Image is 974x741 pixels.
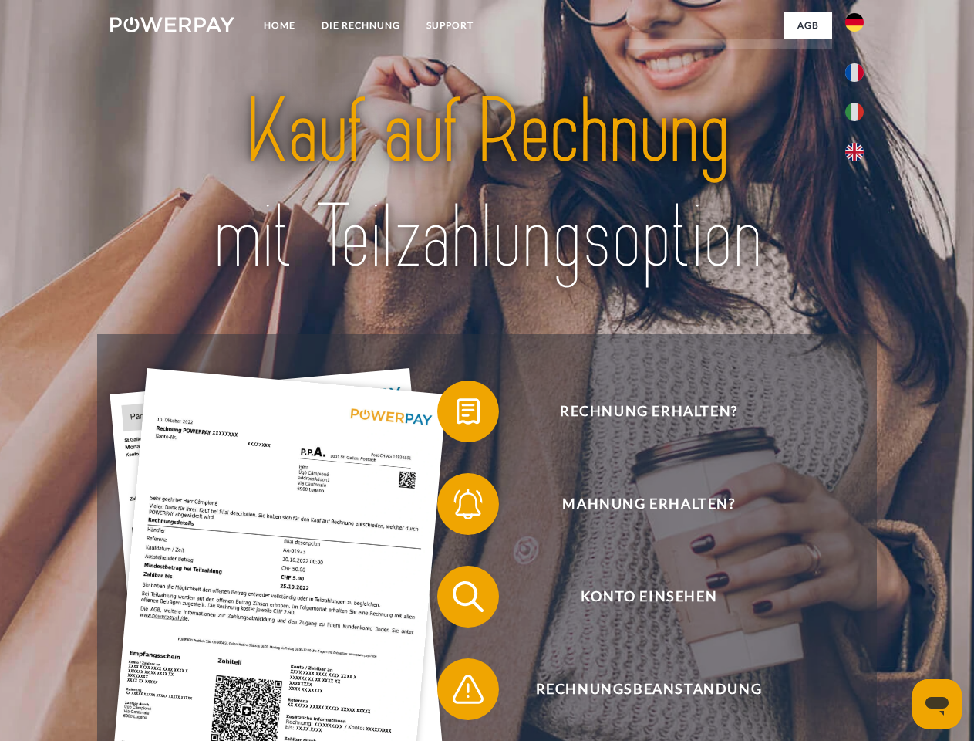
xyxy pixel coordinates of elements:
[845,63,864,82] img: fr
[912,679,962,729] iframe: Schaltfläche zum Öffnen des Messaging-Fensters
[460,566,838,628] span: Konto einsehen
[449,577,487,616] img: qb_search.svg
[460,473,838,535] span: Mahnung erhalten?
[845,103,864,121] img: it
[449,670,487,709] img: qb_warning.svg
[437,566,838,628] button: Konto einsehen
[784,12,832,39] a: agb
[437,658,838,720] button: Rechnungsbeanstandung
[460,658,838,720] span: Rechnungsbeanstandung
[413,12,487,39] a: SUPPORT
[308,12,413,39] a: DIE RECHNUNG
[845,143,864,161] img: en
[147,74,827,296] img: title-powerpay_de.svg
[449,485,487,523] img: qb_bell.svg
[437,473,838,535] button: Mahnung erhalten?
[625,39,832,66] a: AGB (Kauf auf Rechnung)
[251,12,308,39] a: Home
[449,392,487,431] img: qb_bill.svg
[437,381,838,442] button: Rechnung erhalten?
[845,13,864,32] img: de
[460,381,838,442] span: Rechnung erhalten?
[110,17,234,32] img: logo-powerpay-white.svg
